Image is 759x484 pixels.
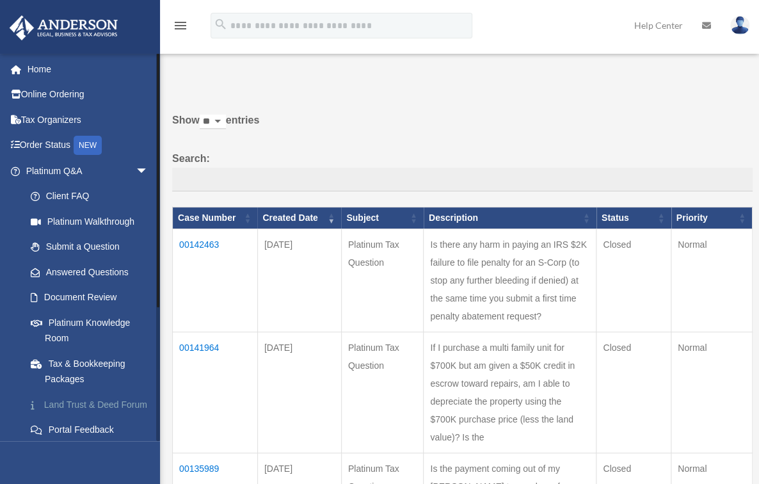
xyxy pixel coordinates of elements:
[596,229,671,332] td: Closed
[257,207,341,229] th: Created Date: activate to sort column ascending
[671,332,753,453] td: Normal
[136,158,161,184] span: arrow_drop_down
[18,209,168,234] a: Platinum Walkthrough
[9,82,168,108] a: Online Ordering
[9,56,168,82] a: Home
[257,332,341,453] td: [DATE]
[173,229,258,332] td: 00142463
[341,229,424,332] td: Platinum Tax Question
[671,229,753,332] td: Normal
[424,332,596,453] td: If I purchase a multi family unit for $700K but am given a $50K credit in escrow toward repairs, ...
[18,351,168,392] a: Tax & Bookkeeping Packages
[172,111,753,142] label: Show entries
[18,310,168,351] a: Platinum Knowledge Room
[671,207,753,229] th: Priority: activate to sort column ascending
[18,259,161,285] a: Answered Questions
[9,158,168,184] a: Platinum Q&Aarrow_drop_down
[172,150,753,192] label: Search:
[18,184,168,209] a: Client FAQ
[730,16,749,35] img: User Pic
[596,332,671,453] td: Closed
[6,15,122,40] img: Anderson Advisors Platinum Portal
[173,18,188,33] i: menu
[596,207,671,229] th: Status: activate to sort column ascending
[9,107,168,133] a: Tax Organizers
[9,133,168,159] a: Order StatusNEW
[173,332,258,453] td: 00141964
[214,17,228,31] i: search
[424,207,596,229] th: Description: activate to sort column ascending
[172,168,753,192] input: Search:
[18,234,168,260] a: Submit a Question
[173,22,188,33] a: menu
[74,136,102,155] div: NEW
[257,229,341,332] td: [DATE]
[341,207,424,229] th: Subject: activate to sort column ascending
[424,229,596,332] td: Is there any harm in paying an IRS $2K failure to file penalty for an S-Corp (to stop any further...
[341,332,424,453] td: Platinum Tax Question
[18,285,168,311] a: Document Review
[18,417,168,443] a: Portal Feedback
[173,207,258,229] th: Case Number: activate to sort column ascending
[18,392,168,417] a: Land Trust & Deed Forum
[200,115,226,129] select: Showentries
